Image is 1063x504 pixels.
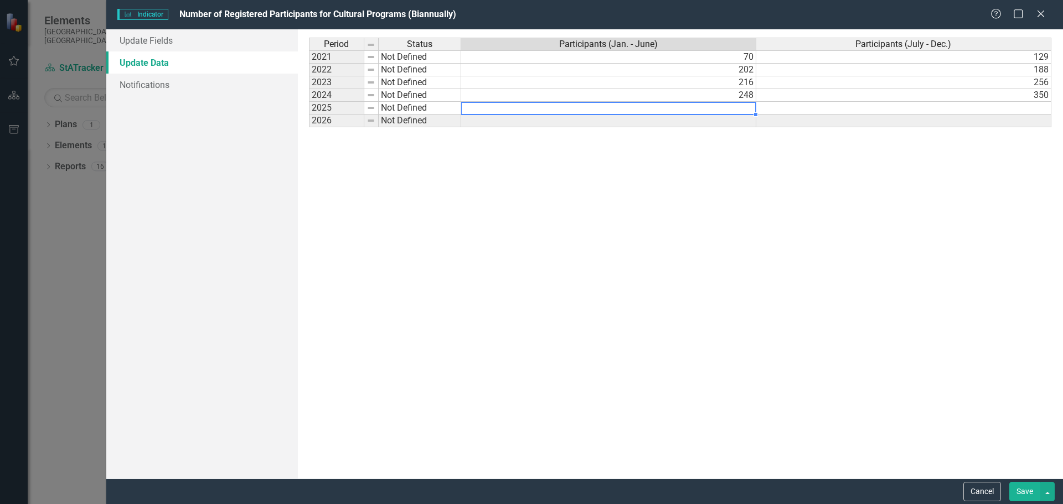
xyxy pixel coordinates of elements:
[756,64,1051,76] td: 188
[855,39,951,49] span: Participants (July - Dec.)
[309,115,364,127] td: 2026
[309,64,364,76] td: 2022
[117,9,168,20] span: Indicator
[367,103,375,112] img: 8DAGhfEEPCf229AAAAAElFTkSuQmCC
[559,39,658,49] span: Participants (Jan. - June)
[756,50,1051,64] td: 129
[379,102,461,115] td: Not Defined
[179,9,456,19] span: Number of Registered Participants for Cultural Programs (Biannually)
[106,74,298,96] a: Notifications
[756,76,1051,89] td: 256
[106,29,298,51] a: Update Fields
[367,65,375,74] img: 8DAGhfEEPCf229AAAAAElFTkSuQmCC
[407,39,432,49] span: Status
[963,482,1001,501] button: Cancel
[461,50,756,64] td: 70
[367,91,375,100] img: 8DAGhfEEPCf229AAAAAElFTkSuQmCC
[106,51,298,74] a: Update Data
[461,76,756,89] td: 216
[367,116,375,125] img: 8DAGhfEEPCf229AAAAAElFTkSuQmCC
[756,89,1051,102] td: 350
[367,78,375,87] img: 8DAGhfEEPCf229AAAAAElFTkSuQmCC
[379,76,461,89] td: Not Defined
[379,64,461,76] td: Not Defined
[461,89,756,102] td: 248
[309,50,364,64] td: 2021
[379,89,461,102] td: Not Defined
[379,50,461,64] td: Not Defined
[324,39,349,49] span: Period
[367,40,375,49] img: 8DAGhfEEPCf229AAAAAElFTkSuQmCC
[309,89,364,102] td: 2024
[367,53,375,61] img: 8DAGhfEEPCf229AAAAAElFTkSuQmCC
[309,102,364,115] td: 2025
[1009,482,1040,501] button: Save
[379,115,461,127] td: Not Defined
[461,64,756,76] td: 202
[309,76,364,89] td: 2023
